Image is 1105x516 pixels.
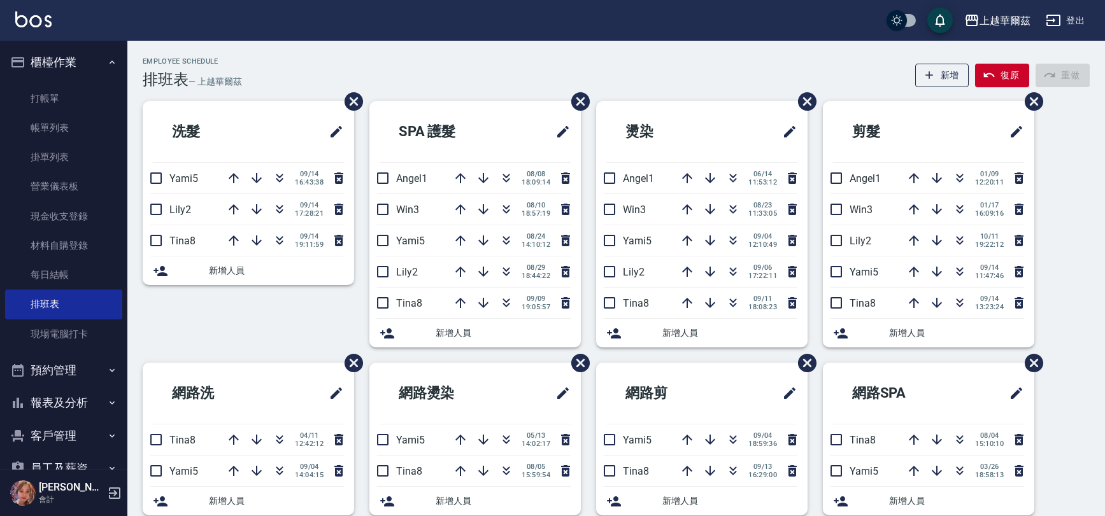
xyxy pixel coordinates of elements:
[975,471,1004,479] span: 18:58:13
[522,303,550,311] span: 19:05:57
[522,178,550,186] span: 18:09:14
[975,263,1004,272] span: 09/14
[1041,9,1090,32] button: 登出
[436,326,571,340] span: 新增人員
[748,178,777,186] span: 11:53:12
[39,494,104,505] p: 會計
[169,172,198,185] span: Yami5
[975,241,1004,249] span: 19:22:12
[915,64,969,87] button: 新增
[975,170,1004,178] span: 01/09
[380,370,511,416] h2: 網路燙染
[975,440,1004,448] span: 15:10:10
[369,319,581,347] div: 新增人員
[522,263,550,272] span: 08/29
[522,463,550,471] span: 08/05
[975,232,1004,241] span: 10/11
[774,116,797,147] span: 修改班表的標題
[369,487,581,515] div: 新增人員
[596,487,808,515] div: 新增人員
[548,378,571,408] span: 修改班表的標題
[975,295,1004,303] span: 09/14
[975,303,1004,311] span: 13:23:24
[850,204,873,216] span: Win3
[959,8,1036,34] button: 上越華爾茲
[522,440,550,448] span: 14:02:17
[5,202,122,231] a: 現金收支登錄
[748,463,777,471] span: 09/13
[396,172,427,185] span: Angel1
[522,431,550,440] span: 05/13
[396,465,422,477] span: Tina8
[5,419,122,452] button: 客戶管理
[623,297,649,309] span: Tina8
[5,354,122,387] button: 預約管理
[321,116,344,147] span: 修改班表的標題
[774,378,797,408] span: 修改班表的標題
[623,266,645,278] span: Lily2
[5,46,122,79] button: 櫃檯作業
[623,204,646,216] span: Win3
[522,201,550,209] span: 08/10
[833,109,950,155] h2: 剪髮
[396,297,422,309] span: Tina8
[5,260,122,289] a: 每日結帳
[209,494,344,508] span: 新增人員
[748,209,777,218] span: 11:33:05
[169,434,196,446] span: Tina8
[788,83,818,120] span: 刪除班表
[396,434,425,446] span: Yami5
[522,272,550,280] span: 18:44:22
[889,326,1024,340] span: 新增人員
[975,201,1004,209] span: 01/17
[748,295,777,303] span: 09/11
[522,295,550,303] span: 09/09
[623,235,652,247] span: Yami5
[748,471,777,479] span: 16:29:00
[295,440,324,448] span: 12:42:12
[980,13,1030,29] div: 上越華爾茲
[562,83,592,120] span: 刪除班表
[788,344,818,382] span: 刪除班表
[335,344,365,382] span: 刪除班表
[153,370,277,416] h2: 網路洗
[975,209,1004,218] span: 16:09:16
[850,465,878,477] span: Yami5
[975,64,1029,87] button: 復原
[522,232,550,241] span: 08/24
[748,272,777,280] span: 17:22:11
[850,266,878,278] span: Yami5
[153,109,270,155] h2: 洗髮
[522,170,550,178] span: 08/08
[396,266,418,278] span: Lily2
[662,326,797,340] span: 新增人員
[623,434,652,446] span: Yami5
[5,386,122,419] button: 報表及分析
[143,71,189,88] h3: 排班表
[5,113,122,143] a: 帳單列表
[562,344,592,382] span: 刪除班表
[748,303,777,311] span: 18:08:23
[39,481,104,494] h5: [PERSON_NAME]
[748,241,777,249] span: 12:10:49
[623,172,654,185] span: Angel1
[1001,116,1024,147] span: 修改班表的標題
[522,209,550,218] span: 18:57:19
[143,256,354,285] div: 新增人員
[5,84,122,113] a: 打帳單
[295,232,324,241] span: 09/14
[5,231,122,260] a: 材料自購登錄
[1015,83,1045,120] span: 刪除班表
[295,170,324,178] span: 09/14
[436,494,571,508] span: 新增人員
[5,289,122,319] a: 排班表
[889,494,1024,508] span: 新增人員
[295,431,324,440] span: 04/11
[522,241,550,249] span: 14:10:12
[10,480,36,506] img: Person
[1015,344,1045,382] span: 刪除班表
[321,378,344,408] span: 修改班表的標題
[295,471,324,479] span: 14:04:15
[748,201,777,209] span: 08/23
[295,463,324,471] span: 09/04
